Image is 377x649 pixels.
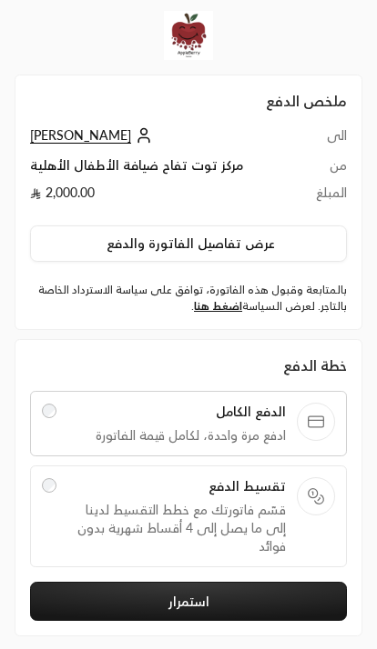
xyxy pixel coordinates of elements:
[42,478,56,493] input: تقسيط الدفعقسّم فاتورتك مع خطط التقسيط لدينا إلى ما يصل إلى 4 أقساط شهرية بدون فوائد
[30,184,307,211] td: 2,000.00
[30,90,347,112] h2: ملخص الدفع
[30,282,347,315] label: بالمتابعة وقبول هذه الفاتورة، توافق على سياسة الاسترداد الخاصة بالتاجر. لعرض السياسة .
[164,11,213,60] img: Company Logo
[67,477,286,495] span: تقسيط الدفع
[307,156,347,184] td: من
[67,403,286,421] span: الدفع الكامل
[30,127,131,144] span: [PERSON_NAME]
[307,184,347,211] td: المبلغ
[30,582,347,621] button: استمرار
[30,127,157,143] a: [PERSON_NAME]
[194,299,242,313] a: اضغط هنا
[30,156,307,184] td: مركز توت تفاح ضيافة الأطفال الأهلية
[67,426,286,444] span: ادفع مرة واحدة، لكامل قيمة الفاتورة
[42,404,56,418] input: الدفع الكاملادفع مرة واحدة، لكامل قيمة الفاتورة
[307,126,347,156] td: الى
[67,501,286,555] span: قسّم فاتورتك مع خطط التقسيط لدينا إلى ما يصل إلى 4 أقساط شهرية بدون فوائد
[30,225,347,262] button: عرض تفاصيل الفاتورة والدفع
[30,354,347,376] div: خطة الدفع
